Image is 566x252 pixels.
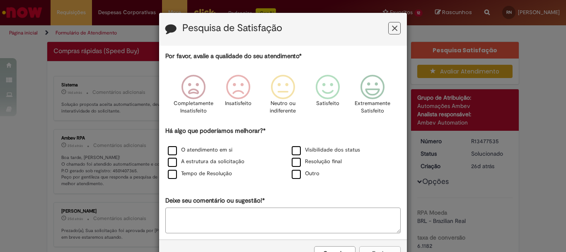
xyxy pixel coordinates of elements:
[168,158,244,166] label: A estrutura da solicitação
[268,100,298,115] p: Neutro ou indiferente
[292,158,342,166] label: Resolução final
[355,100,390,115] p: Extremamente Satisfeito
[168,146,232,154] label: O atendimento em si
[165,52,302,61] label: Por favor, avalie a qualidade do seu atendimento*
[174,100,213,115] p: Completamente Insatisfeito
[182,23,282,34] label: Pesquisa de Satisfação
[225,100,252,108] p: Insatisfeito
[165,196,265,205] label: Deixe seu comentário ou sugestão!*
[351,69,394,125] div: Extremamente Satisfeito
[316,100,339,108] p: Satisfeito
[172,69,214,125] div: Completamente Insatisfeito
[168,170,232,178] label: Tempo de Resolução
[292,170,319,178] label: Outro
[165,127,401,180] div: Há algo que poderíamos melhorar?*
[217,69,259,125] div: Insatisfeito
[262,69,304,125] div: Neutro ou indiferente
[307,69,349,125] div: Satisfeito
[292,146,360,154] label: Visibilidade dos status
